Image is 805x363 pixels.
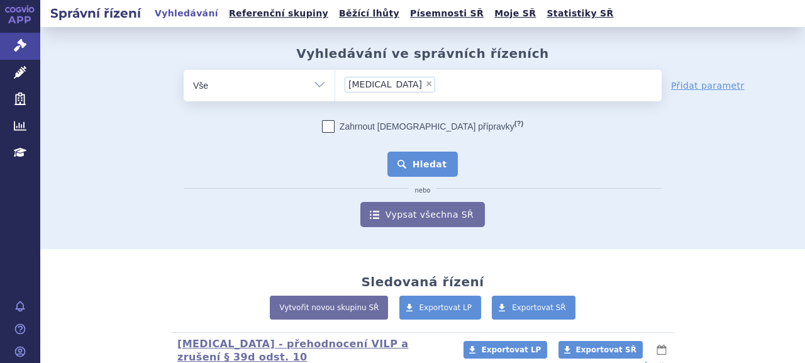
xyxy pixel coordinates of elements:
[387,152,458,177] button: Hledat
[481,345,541,354] span: Exportovat LP
[558,341,643,359] a: Exportovat SŘ
[296,46,549,61] h2: Vyhledávání ve správních řízeních
[439,76,499,92] input: [MEDICAL_DATA]
[514,120,523,128] abbr: (?)
[225,5,332,22] a: Referenční skupiny
[409,187,437,194] i: nebo
[335,5,403,22] a: Běžící lhůty
[361,274,484,289] h2: Sledovaná řízení
[464,341,547,359] a: Exportovat LP
[576,345,636,354] span: Exportovat SŘ
[655,342,668,357] button: lhůty
[348,80,422,89] span: [MEDICAL_DATA]
[492,296,575,320] a: Exportovat SŘ
[512,303,566,312] span: Exportovat SŘ
[399,296,482,320] a: Exportovat LP
[151,5,222,22] a: Vyhledávání
[491,5,540,22] a: Moje SŘ
[425,80,433,87] span: ×
[406,5,487,22] a: Písemnosti SŘ
[322,120,523,133] label: Zahrnout [DEMOGRAPHIC_DATA] přípravky
[177,338,409,363] a: [MEDICAL_DATA] - přehodnocení VILP a zrušení § 39d odst. 10
[419,303,472,312] span: Exportovat LP
[270,296,388,320] a: Vytvořit novou skupinu SŘ
[40,4,151,22] h2: Správní řízení
[543,5,617,22] a: Statistiky SŘ
[671,79,745,92] a: Přidat parametr
[360,202,485,227] a: Vypsat všechna SŘ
